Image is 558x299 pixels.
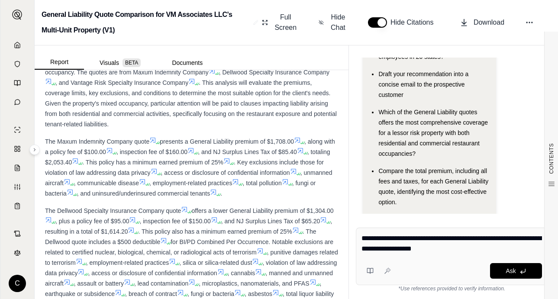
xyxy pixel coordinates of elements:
span: , punitive damages related to terrorism [45,249,338,266]
span: , and uninsured/underinsured commercial tenants [77,190,210,197]
span: , silica or silica-related dust [179,259,252,266]
span: This memorandum presents a comparative analysis of three General Liability insurance quotes provi... [45,48,333,76]
span: , access or disclosure of confidential information [88,270,217,276]
button: Documents [156,56,218,70]
span: , microplastics, nanomaterials, and PFAS [199,280,309,287]
span: , earthquake or subsidence [45,280,321,297]
button: Download [456,14,508,31]
span: Download [474,17,504,28]
span: , along with a policy fee of $100.00 [45,138,335,155]
span: , total liquor liability [283,290,334,297]
span: BETA [123,58,141,67]
span: . This analysis will evaluate the premiums, coverage limits, key exclusions, and conditions to de... [45,79,337,128]
span: The Dellwood Specialty Insurance Company quote [45,207,181,214]
span: , total pollution [242,180,281,186]
span: , fungi or bacteria [45,180,316,197]
button: Report [35,55,84,70]
span: , employment-related practices [86,259,169,266]
button: Expand sidebar [9,6,26,23]
a: Contract Analysis [6,225,29,242]
span: . This policy also has a minimum earned premium of 25% [138,228,292,235]
a: Custom Report [6,178,29,196]
span: , resulting in a total of $1,614.20 [45,218,332,235]
a: Claim Coverage [6,159,29,177]
span: presents a General Liability premium of $1,708.00 [160,138,294,145]
button: Full Screen [258,9,301,36]
span: , cannabis [228,270,255,276]
span: , plus a policy fee of $95.00 [55,218,129,225]
img: Expand sidebar [12,10,23,20]
span: Compare the total premium, including all fees and taxes, for each General Liability quote, identi... [378,167,488,206]
span: , breach of contract [125,290,177,297]
span: Full Screen [273,12,298,33]
span: , and Vantage Risk Specialty Insurance Company [55,79,188,86]
span: CONTENTS [548,143,555,174]
a: Legal Search Engine [6,244,29,261]
span: , and NJ Surplus Lines Tax of $85.40 [198,148,297,155]
span: , manned and unmanned aircraft [45,270,333,287]
span: , and NJ Surplus Lines Tax of $65.20 [221,218,320,225]
a: Documents Vault [6,55,29,73]
a: Policy Comparisons [6,140,29,158]
span: . [220,190,222,197]
span: Hide Chat [329,12,347,33]
span: , fungi or bacteria [187,290,234,297]
span: . This policy has a minimum earned premium of 25% [82,159,223,166]
span: , lead contamination [134,280,188,287]
a: Home [6,36,29,54]
a: Prompt Library [6,74,29,92]
span: , inspection fee of $150.00 [139,218,210,225]
span: , unmanned aircraft [45,169,332,186]
span: Hide Citations [390,17,439,28]
div: *Use references provided to verify information. [356,285,548,292]
span: , inspection fee of $160.00 [116,148,187,155]
a: Chat [6,93,29,111]
div: C [9,275,26,292]
span: Draft your recommendation into a concise email to the prospective customer [378,71,468,98]
span: , employment-related practices [149,180,232,186]
span: The Maxum Indemnity Company quote [45,138,149,145]
button: Visuals [84,56,156,70]
span: , totaling $2,053.40 [45,148,330,166]
span: , access or disclosure of confidential information [161,169,290,176]
span: for BI/PD Combined Per Occurrence. Notable exclusions are related to certified nuclear, biologica... [45,238,333,256]
span: , asbestos [245,290,272,297]
a: Coverage Table [6,197,29,215]
button: Ask [490,263,542,279]
a: Single Policy [6,121,29,138]
span: offers a lower General Liability premium of $1,304.00 [191,207,333,214]
span: Which of the General Liability quotes offers the most comprehensive coverage for a lessor risk pr... [378,109,488,157]
span: Ask [506,267,516,274]
button: Hide Chat [315,9,351,36]
span: . The Dellwood quote includes a $500 deductible [45,228,316,245]
button: Expand sidebar [29,145,40,155]
h2: General Liability Quote Comparison for VM Associates LLC's Multi-Unit Property (V1) [42,7,250,38]
span: , Dellwood Specialty Insurance Company [219,69,329,76]
span: . Key exclusions include those for violation of law addressing data privacy [45,159,324,176]
span: , violation of law addressing data privacy [45,259,337,276]
span: , communicable disease [74,180,139,186]
span: , assault or battery [74,280,124,287]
